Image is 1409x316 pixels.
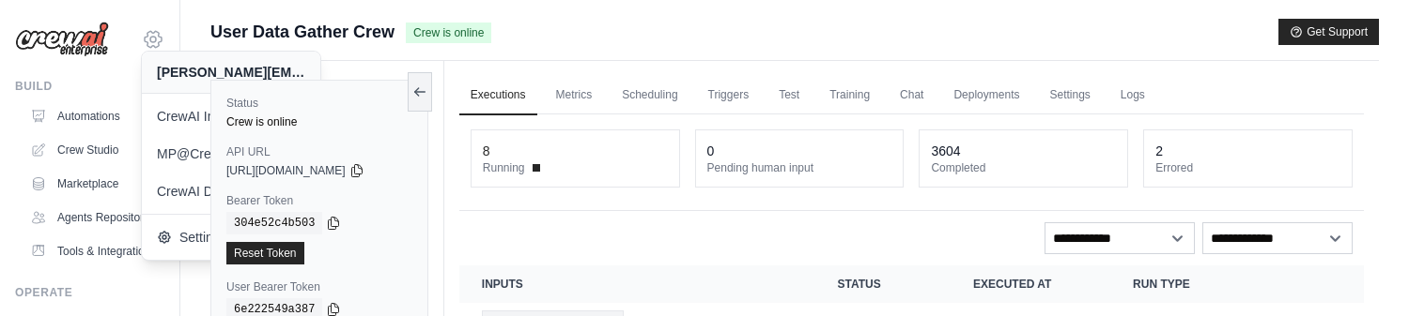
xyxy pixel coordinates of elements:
th: Inputs [459,265,815,303]
a: CrewAI Internal Org [142,98,320,135]
a: Deployments [942,76,1030,115]
span: CrewAI Demo Account [157,182,305,201]
a: Automations [23,101,164,131]
a: Metrics [545,76,604,115]
span: CrewAI Internal Org [157,107,305,126]
a: Settings [142,218,320,256]
div: 8 [483,142,490,160]
a: Triggers [697,76,761,115]
a: Crew Studio [23,135,164,165]
a: Agents Repository [23,203,164,233]
th: Executed at [951,265,1110,303]
div: Build [15,79,164,94]
th: Run Type [1110,265,1231,303]
a: MP@Crew [142,135,320,173]
div: [PERSON_NAME][EMAIL_ADDRESS][DOMAIN_NAME] [157,63,305,82]
label: Bearer Token [226,193,412,208]
a: Tools & Integrations [23,236,164,266]
a: Logs [1109,76,1156,115]
label: API URL [226,144,412,159]
a: Reset Token [226,242,304,264]
div: 3604 [931,142,960,160]
button: Get Support [1278,19,1379,45]
span: User Data Gather Crew [210,19,395,45]
a: Executions [459,76,537,115]
a: Settings [1038,76,1101,115]
a: Training [818,76,881,115]
dt: Completed [931,160,1116,175]
span: Crew is online [406,23,491,43]
a: Scheduling [611,76,689,115]
a: Marketplace [23,169,164,199]
a: Test [767,76,811,115]
label: User Bearer Token [226,279,412,294]
div: 2 [1155,142,1163,160]
span: Running [483,160,525,175]
span: [URL][DOMAIN_NAME] [226,163,346,178]
div: Operate [15,285,164,300]
img: Logo [15,22,109,57]
dt: Pending human input [707,160,892,175]
label: Status [226,96,412,111]
a: Chat [889,76,935,115]
div: Crew is online [226,114,412,129]
span: Settings [157,228,305,247]
th: Status [815,265,951,303]
div: 0 [707,142,715,160]
code: 304e52c4b503 [226,212,322,234]
span: MP@Crew [157,144,305,163]
dt: Errored [1155,160,1340,175]
a: CrewAI Demo Account [142,173,320,210]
